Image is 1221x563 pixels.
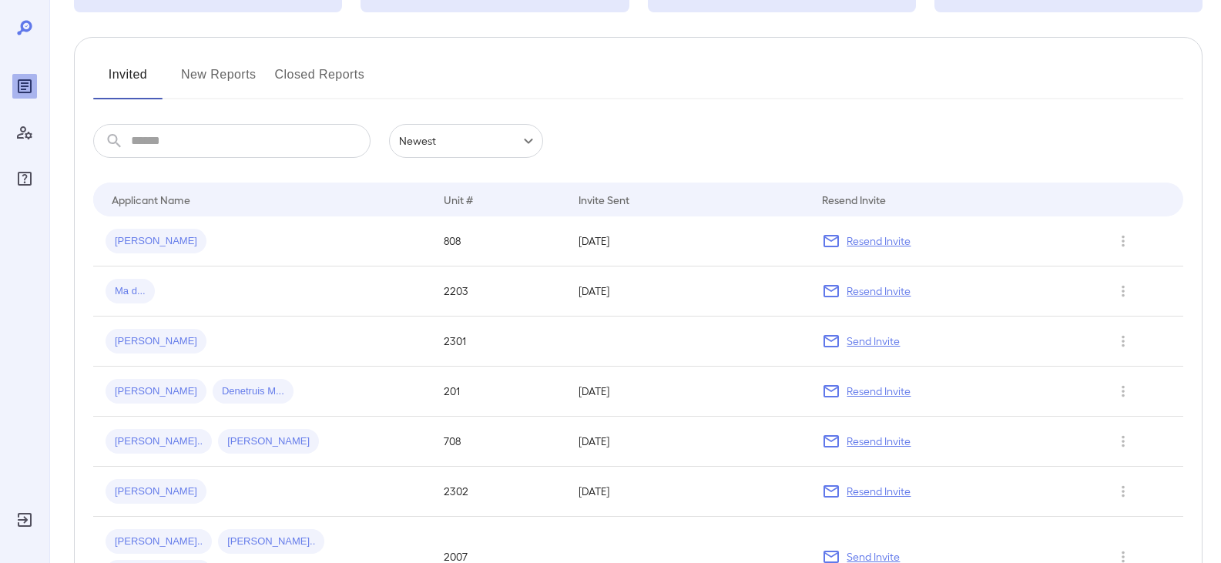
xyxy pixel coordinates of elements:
[275,62,365,99] button: Closed Reports
[106,434,212,449] span: [PERSON_NAME]..
[579,190,629,209] div: Invite Sent
[847,233,911,249] p: Resend Invite
[431,266,567,317] td: 2203
[1111,379,1135,404] button: Row Actions
[566,467,810,517] td: [DATE]
[106,284,155,299] span: Ma d...
[1111,279,1135,303] button: Row Actions
[566,417,810,467] td: [DATE]
[566,367,810,417] td: [DATE]
[431,417,567,467] td: 708
[847,384,911,399] p: Resend Invite
[181,62,257,99] button: New Reports
[106,384,206,399] span: [PERSON_NAME]
[218,434,319,449] span: [PERSON_NAME]
[106,535,212,549] span: [PERSON_NAME]..
[12,74,37,99] div: Reports
[106,484,206,499] span: [PERSON_NAME]
[431,467,567,517] td: 2302
[12,120,37,145] div: Manage Users
[106,234,206,249] span: [PERSON_NAME]
[112,190,190,209] div: Applicant Name
[1111,479,1135,504] button: Row Actions
[847,333,900,349] p: Send Invite
[847,434,911,449] p: Resend Invite
[847,484,911,499] p: Resend Invite
[444,190,473,209] div: Unit #
[1111,429,1135,454] button: Row Actions
[106,334,206,349] span: [PERSON_NAME]
[822,190,886,209] div: Resend Invite
[12,166,37,191] div: FAQ
[1111,329,1135,354] button: Row Actions
[431,216,567,266] td: 808
[93,62,163,99] button: Invited
[431,317,567,367] td: 2301
[213,384,294,399] span: Denetruis M...
[566,216,810,266] td: [DATE]
[1111,229,1135,253] button: Row Actions
[12,508,37,532] div: Log Out
[566,266,810,317] td: [DATE]
[389,124,543,158] div: Newest
[847,283,911,299] p: Resend Invite
[431,367,567,417] td: 201
[218,535,324,549] span: [PERSON_NAME]..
